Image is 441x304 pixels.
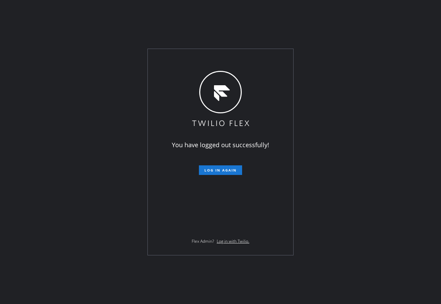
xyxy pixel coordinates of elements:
span: Flex Admin? [192,238,214,244]
a: Log in with Twilio. [217,238,249,244]
span: You have logged out successfully! [172,141,269,149]
span: Log in again [204,168,237,173]
button: Log in again [199,165,242,175]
